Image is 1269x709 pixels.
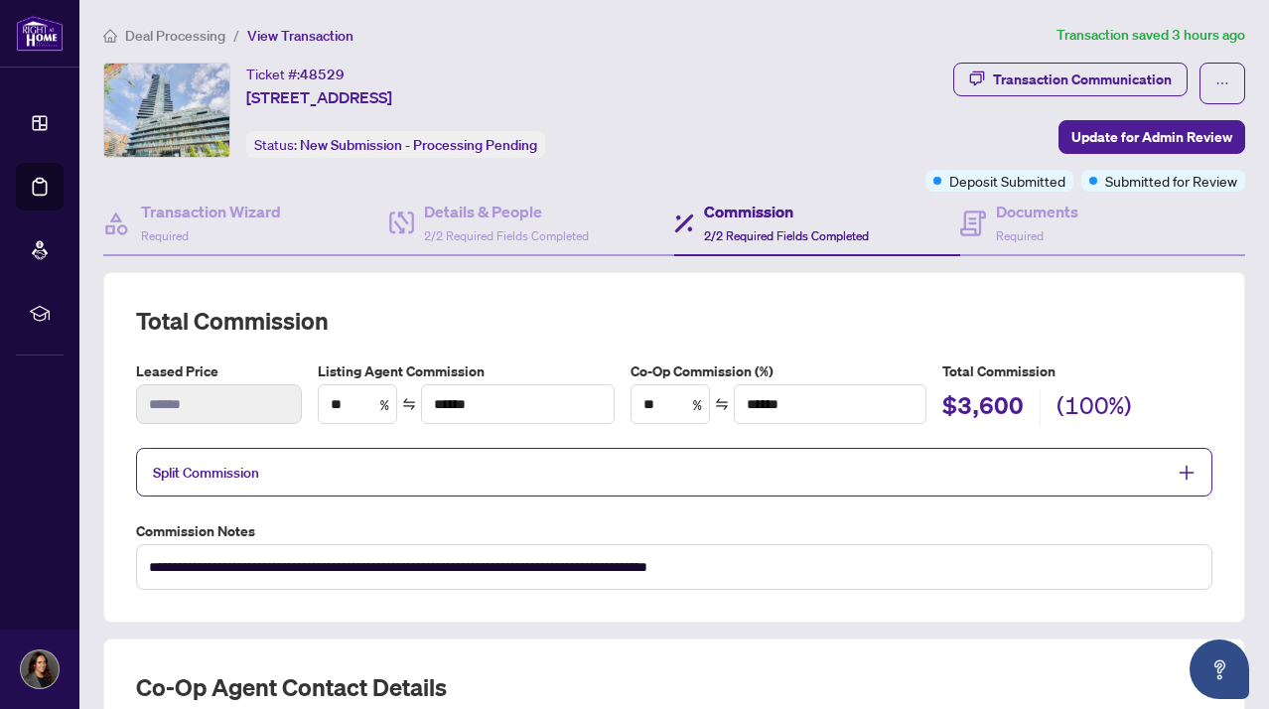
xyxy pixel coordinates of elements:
button: Update for Admin Review [1058,120,1245,154]
div: Split Commission [136,448,1212,496]
img: IMG-C12307167_1.jpg [104,64,229,157]
span: Update for Admin Review [1071,121,1232,153]
label: Listing Agent Commission [318,360,614,382]
li: / [233,24,239,47]
span: home [103,29,117,43]
div: Status: [246,131,545,158]
div: Ticket #: [246,63,345,85]
h4: Details & People [424,200,589,223]
h2: Co-op Agent Contact Details [136,671,1212,703]
span: New Submission - Processing Pending [300,136,537,154]
span: 2/2 Required Fields Completed [704,228,869,243]
img: logo [16,15,64,52]
span: Required [141,228,189,243]
article: Transaction saved 3 hours ago [1057,24,1245,47]
span: View Transaction [247,27,353,45]
div: Transaction Communication [993,64,1172,95]
span: plus [1178,464,1196,482]
img: Profile Icon [21,650,59,688]
label: Commission Notes [136,520,1212,542]
span: swap [402,397,416,411]
span: swap [715,397,729,411]
h2: (100%) [1057,389,1132,427]
h4: Commission [704,200,869,223]
h4: Transaction Wizard [141,200,281,223]
span: Deal Processing [125,27,225,45]
h4: Documents [996,200,1078,223]
span: 48529 [300,66,345,83]
span: 2/2 Required Fields Completed [424,228,589,243]
span: Required [996,228,1044,243]
span: Split Commission [153,464,259,482]
h5: Total Commission [942,360,1212,382]
h2: Total Commission [136,305,1212,337]
label: Co-Op Commission (%) [631,360,926,382]
span: Submitted for Review [1105,170,1237,192]
h2: $3,600 [942,389,1024,427]
span: [STREET_ADDRESS] [246,85,392,109]
button: Open asap [1190,639,1249,699]
span: ellipsis [1215,76,1229,90]
button: Transaction Communication [953,63,1188,96]
span: Deposit Submitted [949,170,1065,192]
label: Leased Price [136,360,302,382]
